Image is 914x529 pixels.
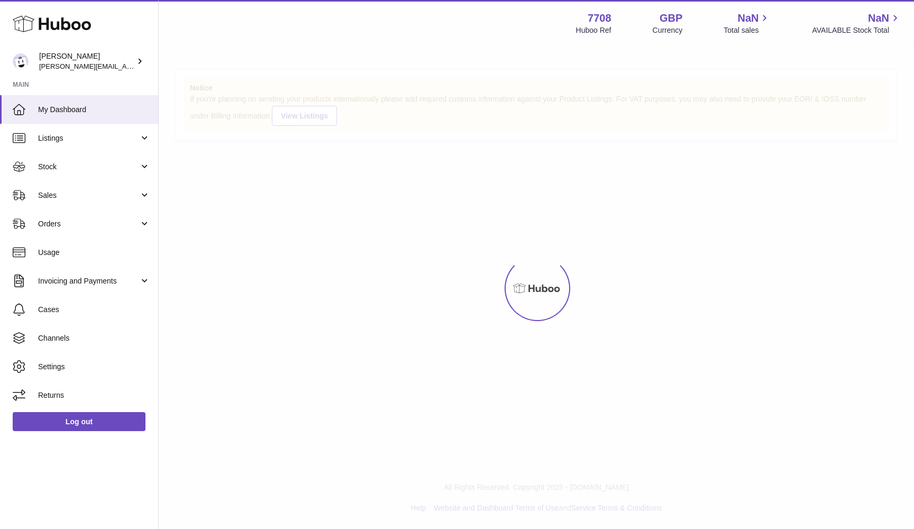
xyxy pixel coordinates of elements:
span: Usage [38,248,150,258]
span: My Dashboard [38,105,150,115]
span: Channels [38,333,150,343]
span: [PERSON_NAME][EMAIL_ADDRESS][DOMAIN_NAME] [39,62,212,70]
a: Log out [13,412,145,431]
span: AVAILABLE Stock Total [812,25,901,35]
span: NaN [737,11,758,25]
strong: GBP [660,11,682,25]
img: victor@erbology.co [13,53,29,69]
span: Orders [38,219,139,229]
div: Huboo Ref [576,25,611,35]
span: Cases [38,305,150,315]
span: Invoicing and Payments [38,276,139,286]
div: [PERSON_NAME] [39,51,134,71]
span: Returns [38,390,150,400]
strong: 7708 [588,11,611,25]
div: Currency [653,25,683,35]
span: NaN [868,11,889,25]
span: Total sales [724,25,771,35]
a: NaN AVAILABLE Stock Total [812,11,901,35]
span: Stock [38,162,139,172]
span: Settings [38,362,150,372]
a: NaN Total sales [724,11,771,35]
span: Sales [38,190,139,200]
span: Listings [38,133,139,143]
